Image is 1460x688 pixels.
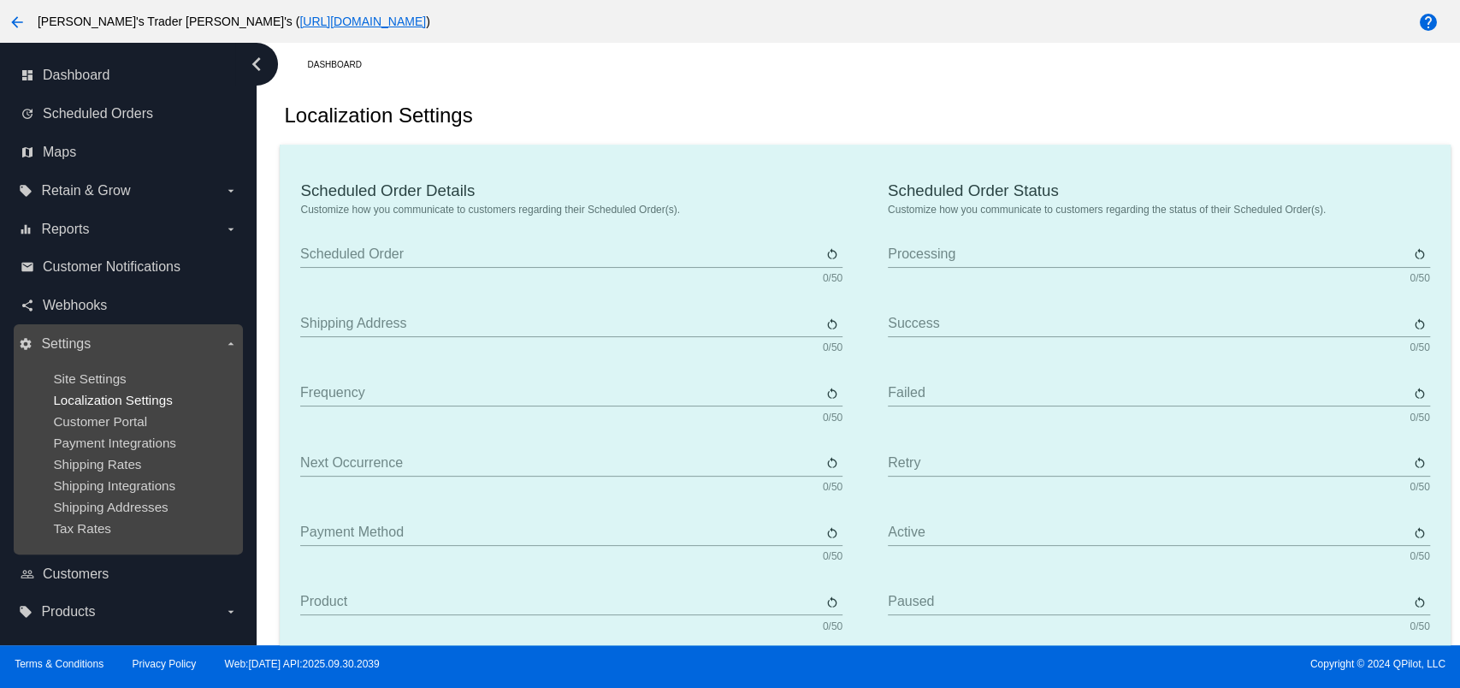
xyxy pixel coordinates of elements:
[41,336,91,352] span: Settings
[41,222,89,237] span: Reports
[43,298,107,313] span: Webhooks
[224,605,238,619] i: arrow_drop_down
[43,145,76,160] span: Maps
[21,68,34,82] i: dashboard
[19,222,33,236] i: equalizer
[43,259,180,275] span: Customer Notifications
[53,457,141,472] a: Shipping Rates
[43,566,109,582] span: Customers
[21,567,34,581] i: people_outline
[21,145,34,159] i: map
[21,139,238,166] a: map Maps
[1418,12,1439,33] mat-icon: help
[19,184,33,198] i: local_offer
[53,436,176,450] a: Payment Integrations
[133,658,197,670] a: Privacy Policy
[19,605,33,619] i: local_offer
[19,337,33,351] i: settings
[41,183,130,199] span: Retain & Grow
[307,51,376,78] a: Dashboard
[224,222,238,236] i: arrow_drop_down
[53,478,175,493] a: Shipping Integrations
[299,15,426,28] a: [URL][DOMAIN_NAME]
[21,292,238,319] a: share Webhooks
[224,184,238,198] i: arrow_drop_down
[7,12,27,33] mat-icon: arrow_back
[41,604,95,620] span: Products
[15,658,103,670] a: Terms & Conditions
[21,100,238,128] a: update Scheduled Orders
[224,337,238,351] i: arrow_drop_down
[53,414,147,429] a: Customer Portal
[21,260,34,274] i: email
[21,107,34,121] i: update
[38,15,430,28] span: [PERSON_NAME]'s Trader [PERSON_NAME]'s ( )
[21,253,238,281] a: email Customer Notifications
[745,658,1445,670] span: Copyright © 2024 QPilot, LLC
[21,560,238,588] a: people_outline Customers
[21,299,34,312] i: share
[284,104,472,128] h2: Localization Settings
[243,50,270,78] i: chevron_left
[21,62,238,89] a: dashboard Dashboard
[53,500,168,514] a: Shipping Addresses
[43,68,109,83] span: Dashboard
[53,371,126,386] a: Site Settings
[225,658,380,670] a: Web:[DATE] API:2025.09.30.2039
[53,521,111,536] a: Tax Rates
[43,106,153,122] span: Scheduled Orders
[53,393,172,407] a: Localization Settings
